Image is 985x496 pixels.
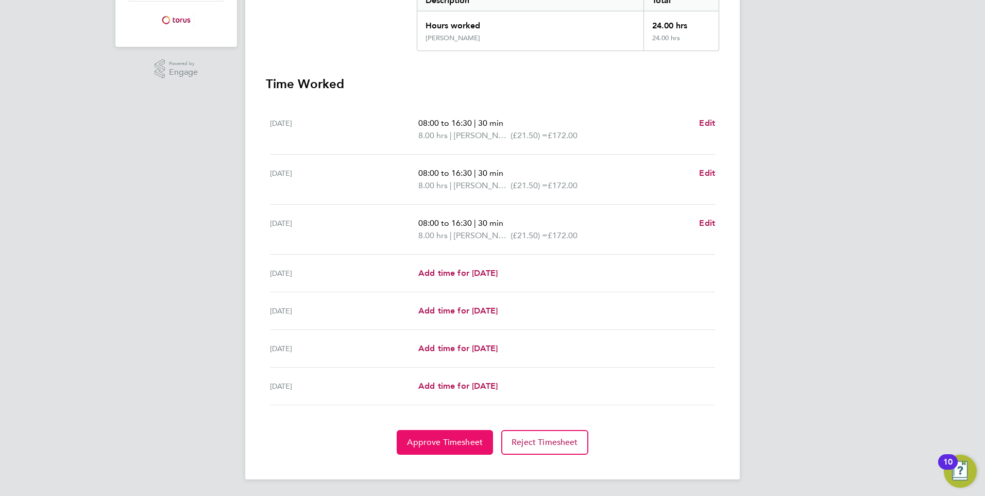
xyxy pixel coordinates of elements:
div: [DATE] [270,342,418,355]
span: £172.00 [548,230,578,240]
div: [DATE] [270,305,418,317]
span: | [474,168,476,178]
span: | [450,230,452,240]
span: [PERSON_NAME] [454,129,511,142]
div: [DATE] [270,217,418,242]
span: 08:00 to 16:30 [418,168,472,178]
span: Edit [699,218,715,228]
span: Add time for [DATE] [418,306,498,316]
a: Add time for [DATE] [418,342,498,355]
span: | [450,130,452,140]
span: 30 min [478,218,503,228]
div: Hours worked [417,11,643,34]
span: | [474,218,476,228]
button: Open Resource Center, 10 new notifications [944,455,977,488]
span: [PERSON_NAME] [454,229,511,242]
span: 08:00 to 16:30 [418,218,472,228]
span: 08:00 to 16:30 [418,118,472,128]
a: Edit [699,117,715,129]
span: | [474,118,476,128]
span: 30 min [478,168,503,178]
span: Add time for [DATE] [418,381,498,391]
span: Add time for [DATE] [418,268,498,278]
span: 30 min [478,118,503,128]
span: 8.00 hrs [418,180,448,190]
div: 24.00 hrs [643,34,719,51]
div: [DATE] [270,117,418,142]
span: Edit [699,118,715,128]
span: 8.00 hrs [418,130,448,140]
a: Edit [699,167,715,179]
a: Edit [699,217,715,229]
a: Add time for [DATE] [418,380,498,392]
img: torus-logo-retina.png [158,12,194,28]
span: 8.00 hrs [418,230,448,240]
h3: Time Worked [266,76,719,92]
span: Engage [169,68,198,77]
span: | [450,180,452,190]
span: (£21.50) = [511,230,548,240]
a: Add time for [DATE] [418,267,498,279]
span: Powered by [169,59,198,68]
button: Reject Timesheet [501,430,588,455]
a: Powered byEngage [155,59,198,79]
span: [PERSON_NAME] [454,179,511,192]
span: £172.00 [548,130,578,140]
div: 10 [943,462,953,475]
button: Approve Timesheet [397,430,493,455]
div: 24.00 hrs [643,11,719,34]
div: [DATE] [270,267,418,279]
span: Edit [699,168,715,178]
div: [DATE] [270,380,418,392]
span: Reject Timesheet [512,437,578,448]
a: Add time for [DATE] [418,305,498,317]
a: Go to home page [128,12,225,28]
span: £172.00 [548,180,578,190]
div: [DATE] [270,167,418,192]
div: [PERSON_NAME] [426,34,480,42]
span: Add time for [DATE] [418,343,498,353]
span: Approve Timesheet [407,437,483,448]
span: (£21.50) = [511,130,548,140]
span: (£21.50) = [511,180,548,190]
